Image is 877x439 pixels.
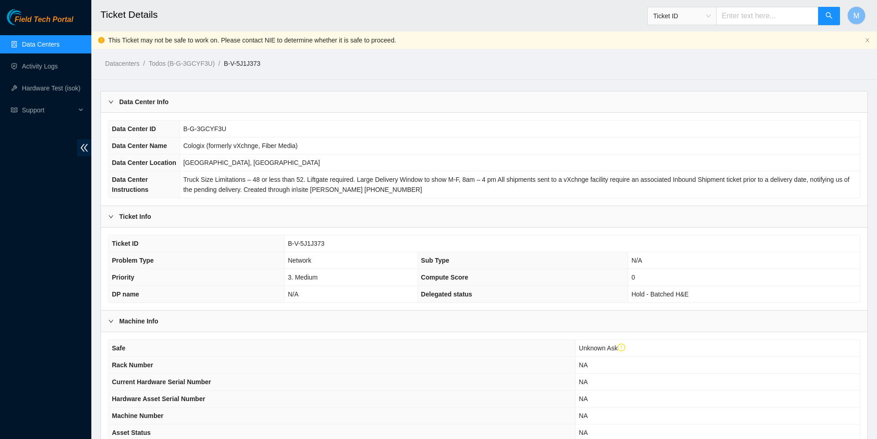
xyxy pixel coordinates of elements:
[421,291,472,298] span: Delegated status
[112,257,154,264] span: Problem Type
[108,318,114,324] span: right
[112,429,151,436] span: Asset Status
[288,291,298,298] span: N/A
[653,9,711,23] span: Ticket ID
[224,60,260,67] a: B-V-5J1J373
[288,274,317,281] span: 3. Medium
[631,274,635,281] span: 0
[148,60,215,67] a: Todos (B-G-3GCYF3U)
[112,142,167,149] span: Data Center Name
[22,101,76,119] span: Support
[7,9,46,25] img: Akamai Technologies
[421,274,468,281] span: Compute Score
[183,125,226,132] span: B-G-3GCYF3U
[22,41,59,48] a: Data Centers
[101,91,867,112] div: Data Center Info
[108,214,114,219] span: right
[119,316,158,326] b: Machine Info
[101,311,867,332] div: Machine Info
[112,395,205,402] span: Hardware Asset Serial Number
[143,60,145,67] span: /
[183,159,320,166] span: [GEOGRAPHIC_DATA], [GEOGRAPHIC_DATA]
[579,429,587,436] span: NA
[7,16,73,28] a: Akamai TechnologiesField Tech Portal
[183,176,850,193] span: Truck Size Limitations – 48 or less than 52. Liftgate required. Large Delivery Window to show M-F...
[218,60,220,67] span: /
[119,212,151,222] b: Ticket Info
[112,274,134,281] span: Priority
[77,139,91,156] span: double-left
[579,412,587,419] span: NA
[22,85,80,92] a: Hardware Test (isok)
[579,361,587,369] span: NA
[825,12,833,21] span: search
[618,344,626,352] span: exclamation-circle
[112,125,156,132] span: Data Center ID
[288,257,311,264] span: Network
[631,291,688,298] span: Hold - Batched H&E
[108,99,114,105] span: right
[288,240,324,247] span: B-V-5J1J373
[579,395,587,402] span: NA
[421,257,449,264] span: Sub Type
[105,60,139,67] a: Datacenters
[112,412,164,419] span: Machine Number
[183,142,298,149] span: Cologix (formerly vXchnge, Fiber Media)
[15,16,73,24] span: Field Tech Portal
[112,240,138,247] span: Ticket ID
[101,206,867,227] div: Ticket Info
[631,257,642,264] span: N/A
[22,63,58,70] a: Activity Logs
[119,97,169,107] b: Data Center Info
[579,378,587,386] span: NA
[112,378,211,386] span: Current Hardware Serial Number
[112,361,153,369] span: Rack Number
[112,176,148,193] span: Data Center Instructions
[11,107,17,113] span: read
[865,37,870,43] button: close
[847,6,866,25] button: M
[853,10,859,21] span: M
[112,159,176,166] span: Data Center Location
[112,344,126,352] span: Safe
[818,7,840,25] button: search
[716,7,819,25] input: Enter text here...
[112,291,139,298] span: DP name
[579,344,625,352] span: Unknown Ask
